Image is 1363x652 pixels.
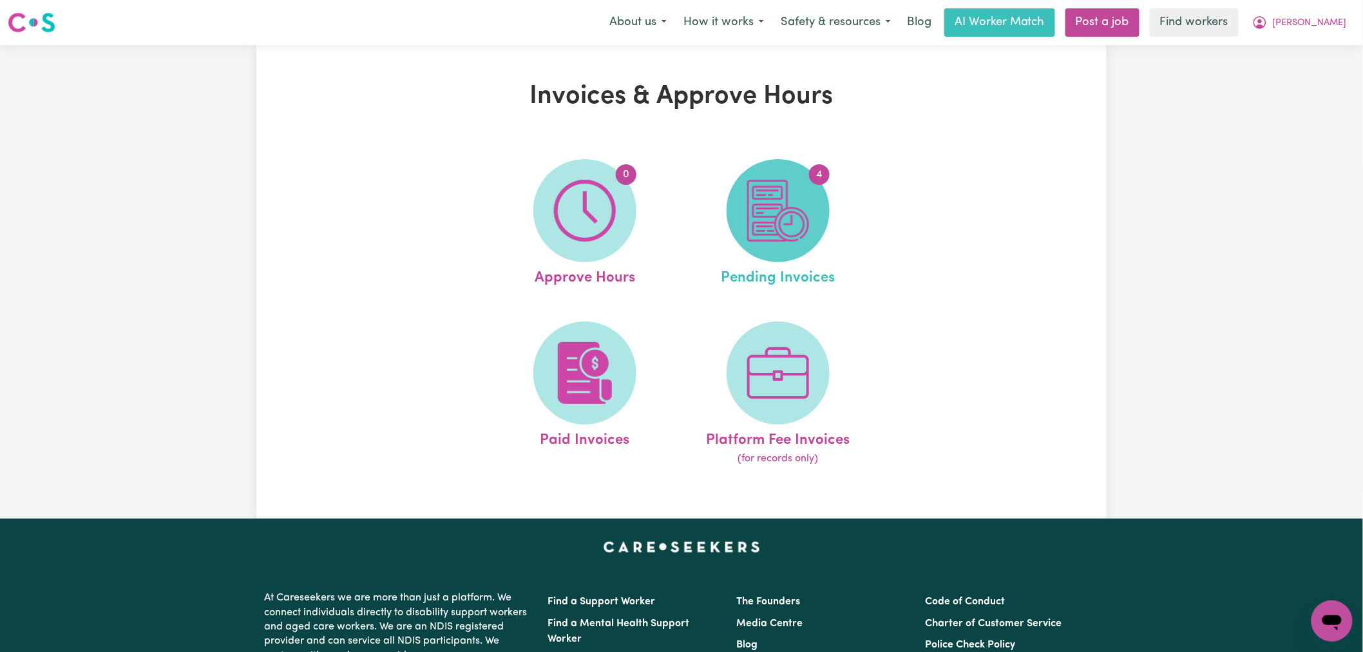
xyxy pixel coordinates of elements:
[721,262,835,289] span: Pending Invoices
[926,618,1062,629] a: Charter of Customer Service
[604,542,760,552] a: Careseekers home page
[8,11,55,34] img: Careseekers logo
[685,321,871,467] a: Platform Fee Invoices(for records only)
[738,451,818,466] span: (for records only)
[772,9,899,36] button: Safety & resources
[1244,9,1355,36] button: My Account
[535,262,635,289] span: Approve Hours
[736,597,800,607] a: The Founders
[548,597,655,607] a: Find a Support Worker
[944,8,1055,37] a: AI Worker Match
[616,164,636,185] span: 0
[899,8,939,37] a: Blog
[1150,8,1239,37] a: Find workers
[601,9,675,36] button: About us
[706,425,850,452] span: Platform Fee Invoices
[1311,600,1353,642] iframe: Button to launch messaging window
[492,321,678,467] a: Paid Invoices
[492,159,678,289] a: Approve Hours
[406,81,957,112] h1: Invoices & Approve Hours
[8,8,55,37] a: Careseekers logo
[926,597,1006,607] a: Code of Conduct
[736,618,803,629] a: Media Centre
[1065,8,1139,37] a: Post a job
[926,640,1016,650] a: Police Check Policy
[1273,16,1347,30] span: [PERSON_NAME]
[685,159,871,289] a: Pending Invoices
[548,618,689,644] a: Find a Mental Health Support Worker
[736,640,758,650] a: Blog
[809,164,830,185] span: 4
[675,9,772,36] button: How it works
[540,425,629,452] span: Paid Invoices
